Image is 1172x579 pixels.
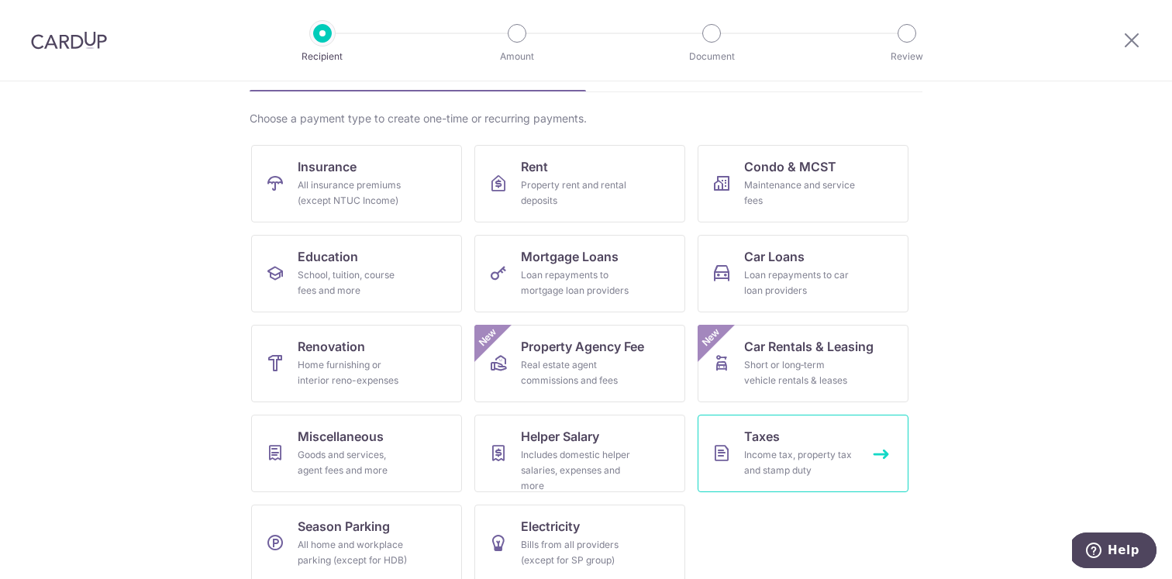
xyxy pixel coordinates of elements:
div: Home furnishing or interior reno-expenses [298,357,409,388]
div: Maintenance and service fees [744,177,856,209]
a: Helper SalaryIncludes domestic helper salaries, expenses and more [474,415,685,492]
div: Loan repayments to car loan providers [744,267,856,298]
img: CardUp [31,31,107,50]
span: Car Loans [744,247,805,266]
a: Car LoansLoan repayments to car loan providers [698,235,908,312]
span: Renovation [298,337,365,356]
a: RenovationHome furnishing or interior reno-expenses [251,325,462,402]
div: Includes domestic helper salaries, expenses and more [521,447,633,494]
div: All insurance premiums (except NTUC Income) [298,177,409,209]
span: Electricity [521,517,580,536]
div: School, tuition, course fees and more [298,267,409,298]
span: Rent [521,157,548,176]
a: Property Agency FeeReal estate agent commissions and feesNew [474,325,685,402]
div: Choose a payment type to create one-time or recurring payments. [250,111,922,126]
span: Miscellaneous [298,427,384,446]
a: Mortgage LoansLoan repayments to mortgage loan providers [474,235,685,312]
span: New [698,325,724,350]
div: Loan repayments to mortgage loan providers [521,267,633,298]
a: EducationSchool, tuition, course fees and more [251,235,462,312]
div: Goods and services, agent fees and more [298,447,409,478]
span: Condo & MCST [744,157,836,176]
span: Mortgage Loans [521,247,619,266]
a: Car Rentals & LeasingShort or long‑term vehicle rentals & leasesNew [698,325,908,402]
span: Education [298,247,358,266]
a: RentProperty rent and rental deposits [474,145,685,222]
a: Condo & MCSTMaintenance and service fees [698,145,908,222]
iframe: Opens a widget where you can find more information [1072,532,1156,571]
div: Real estate agent commissions and fees [521,357,633,388]
a: MiscellaneousGoods and services, agent fees and more [251,415,462,492]
div: Bills from all providers (except for SP group) [521,537,633,568]
p: Recipient [265,49,380,64]
div: Property rent and rental deposits [521,177,633,209]
div: All home and workplace parking (except for HDB) [298,537,409,568]
div: Short or long‑term vehicle rentals & leases [744,357,856,388]
span: Season Parking [298,517,390,536]
a: TaxesIncome tax, property tax and stamp duty [698,415,908,492]
span: Help [36,11,67,25]
span: Property Agency Fee [521,337,644,356]
span: Car Rentals & Leasing [744,337,874,356]
span: Insurance [298,157,357,176]
p: Document [654,49,769,64]
a: InsuranceAll insurance premiums (except NTUC Income) [251,145,462,222]
p: Amount [460,49,574,64]
span: Taxes [744,427,780,446]
span: Helper Salary [521,427,599,446]
div: Income tax, property tax and stamp duty [744,447,856,478]
span: New [475,325,501,350]
p: Review [850,49,964,64]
